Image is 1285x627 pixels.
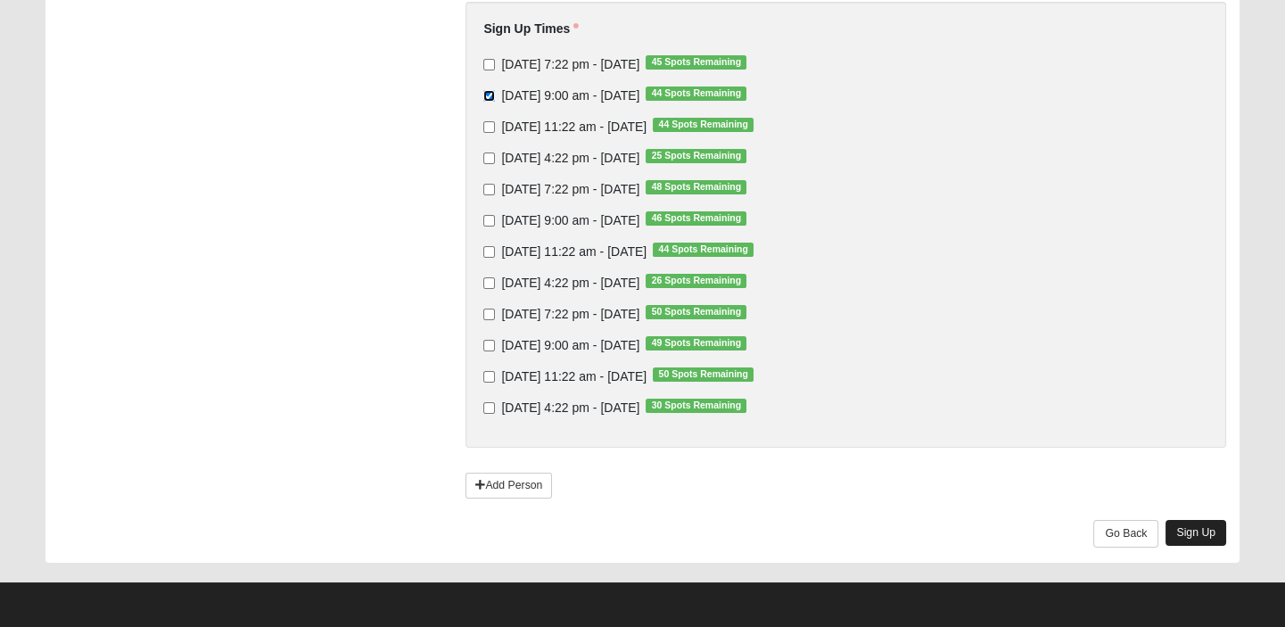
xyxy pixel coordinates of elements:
[501,120,647,134] span: [DATE] 11:22 am - [DATE]
[483,59,495,70] input: [DATE] 7:22 pm - [DATE]45 Spots Remaining
[465,473,552,499] a: Add Person
[646,55,746,70] span: 45 Spots Remaining
[653,243,754,257] span: 44 Spots Remaining
[501,57,639,71] span: [DATE] 7:22 pm - [DATE]
[646,305,746,319] span: 50 Spots Remaining
[501,400,639,415] span: [DATE] 4:22 pm - [DATE]
[501,369,647,384] span: [DATE] 11:22 am - [DATE]
[646,180,746,194] span: 48 Spots Remaining
[483,402,495,414] input: [DATE] 4:22 pm - [DATE]30 Spots Remaining
[646,149,746,163] span: 25 Spots Remaining
[483,215,495,227] input: [DATE] 9:00 am - [DATE]46 Spots Remaining
[501,88,639,103] span: [DATE] 9:00 am - [DATE]
[646,211,746,226] span: 46 Spots Remaining
[501,307,639,321] span: [DATE] 7:22 pm - [DATE]
[646,336,746,351] span: 49 Spots Remaining
[501,276,639,290] span: [DATE] 4:22 pm - [DATE]
[483,371,495,383] input: [DATE] 11:22 am - [DATE]50 Spots Remaining
[483,184,495,195] input: [DATE] 7:22 pm - [DATE]48 Spots Remaining
[501,338,639,352] span: [DATE] 9:00 am - [DATE]
[483,90,495,102] input: [DATE] 9:00 am - [DATE]44 Spots Remaining
[483,153,495,164] input: [DATE] 4:22 pm - [DATE]25 Spots Remaining
[483,121,495,133] input: [DATE] 11:22 am - [DATE]44 Spots Remaining
[483,246,495,258] input: [DATE] 11:22 am - [DATE]44 Spots Remaining
[501,182,639,196] span: [DATE] 7:22 pm - [DATE]
[501,244,647,259] span: [DATE] 11:22 am - [DATE]
[653,118,754,132] span: 44 Spots Remaining
[501,213,639,227] span: [DATE] 9:00 am - [DATE]
[646,274,746,288] span: 26 Spots Remaining
[646,87,746,101] span: 44 Spots Remaining
[483,277,495,289] input: [DATE] 4:22 pm - [DATE]26 Spots Remaining
[483,20,579,37] label: Sign Up Times
[1093,520,1158,548] a: Go Back
[646,399,746,413] span: 30 Spots Remaining
[501,151,639,165] span: [DATE] 4:22 pm - [DATE]
[653,367,754,382] span: 50 Spots Remaining
[1166,520,1226,546] a: Sign Up
[483,340,495,351] input: [DATE] 9:00 am - [DATE]49 Spots Remaining
[483,309,495,320] input: [DATE] 7:22 pm - [DATE]50 Spots Remaining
